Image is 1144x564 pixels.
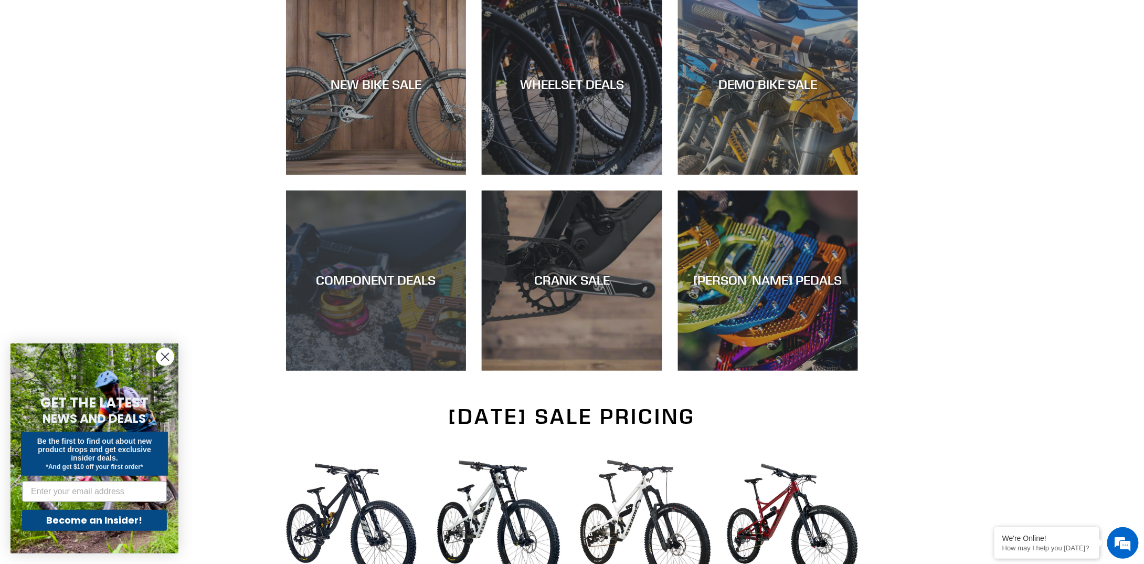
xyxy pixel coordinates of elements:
button: Close dialog [156,348,174,366]
div: DEMO BIKE SALE [678,77,858,92]
p: How may I help you today? [1002,544,1092,552]
a: [PERSON_NAME] PEDALS [678,191,858,371]
h2: [DATE] SALE PRICING [286,404,858,429]
input: Enter your email address [22,481,167,502]
a: COMPONENT DEALS [286,191,466,371]
div: [PERSON_NAME] PEDALS [678,273,858,288]
span: Be the first to find out about new product drops and get exclusive insider deals. [37,437,152,462]
a: CRANK SALE [482,191,662,371]
span: GET THE LATEST [40,393,149,412]
div: WHEELSET DEALS [482,77,662,92]
button: Become an Insider! [22,510,167,531]
div: NEW BIKE SALE [286,77,466,92]
span: *And get $10 off your first order* [46,463,143,471]
div: We're Online! [1002,534,1092,542]
span: NEWS AND DEALS [43,410,146,427]
div: CRANK SALE [482,273,662,288]
div: COMPONENT DEALS [286,273,466,288]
